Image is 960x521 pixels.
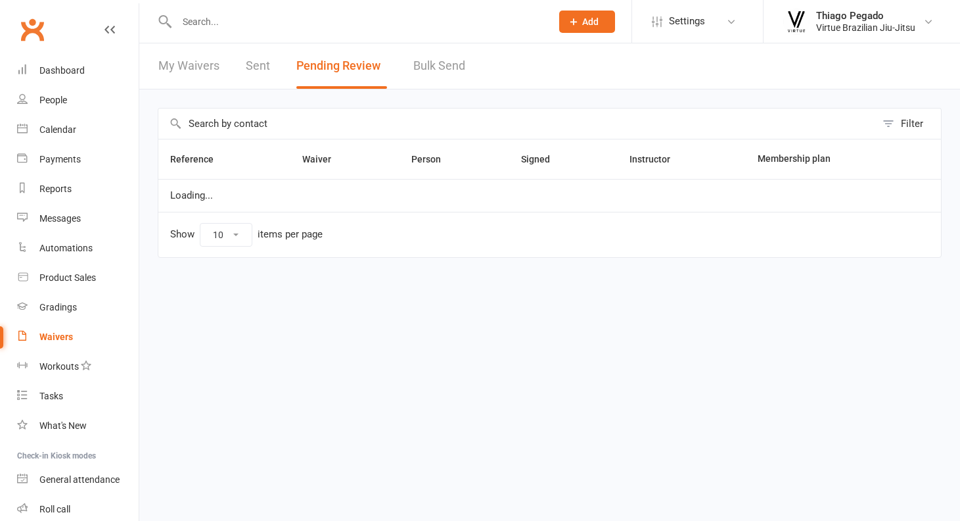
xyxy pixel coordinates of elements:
div: Messages [39,213,81,224]
a: General attendance kiosk mode [17,465,139,495]
button: Filter [876,109,941,139]
div: Tasks [39,391,63,401]
div: Filter [901,116,923,132]
div: Calendar [39,124,76,135]
a: Tasks [17,382,139,411]
div: Waivers [39,332,73,342]
div: Payments [39,154,81,164]
div: General attendance [39,474,120,485]
a: Workouts [17,352,139,382]
a: Product Sales [17,263,139,293]
button: Person [411,151,455,167]
div: Show [170,223,323,247]
a: Payments [17,145,139,174]
button: Reference [170,151,228,167]
span: Instructor [629,154,685,164]
span: Signed [521,154,564,164]
button: Waiver [302,151,346,167]
button: Instructor [629,151,685,167]
input: Search by contact [158,109,876,139]
a: Messages [17,204,139,234]
div: Reports [39,184,72,194]
div: Workouts [39,361,79,372]
td: Loading... [158,179,941,212]
a: Automations [17,234,139,263]
div: What's New [39,420,87,431]
a: Clubworx [16,13,49,46]
th: Membership plan [746,139,903,179]
a: What's New [17,411,139,441]
span: Settings [669,7,705,36]
a: My Waivers [158,43,219,89]
a: Calendar [17,115,139,145]
div: Gradings [39,302,77,312]
span: Reference [170,154,228,164]
div: Thiago Pegado [816,10,915,22]
a: Reports [17,174,139,204]
a: Gradings [17,293,139,322]
a: Waivers [17,322,139,352]
a: Dashboard [17,56,139,86]
div: Automations [39,243,93,253]
span: Person [411,154,455,164]
button: Add [559,11,615,33]
img: thumb_image1568934240.png [783,9,810,35]
div: Dashboard [39,65,85,76]
a: People [17,86,139,115]
div: People [39,95,67,105]
button: Signed [521,151,564,167]
div: Virtue Brazilian Jiu-Jitsu [816,22,915,34]
span: Add [582,16,599,27]
div: Product Sales [39,272,96,283]
button: Pending Review [296,43,387,89]
input: Search... [173,12,542,31]
div: Roll call [39,504,70,514]
span: Waiver [302,154,346,164]
a: Bulk Send [413,43,465,89]
div: items per page [258,229,323,240]
a: Sent [246,43,270,89]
